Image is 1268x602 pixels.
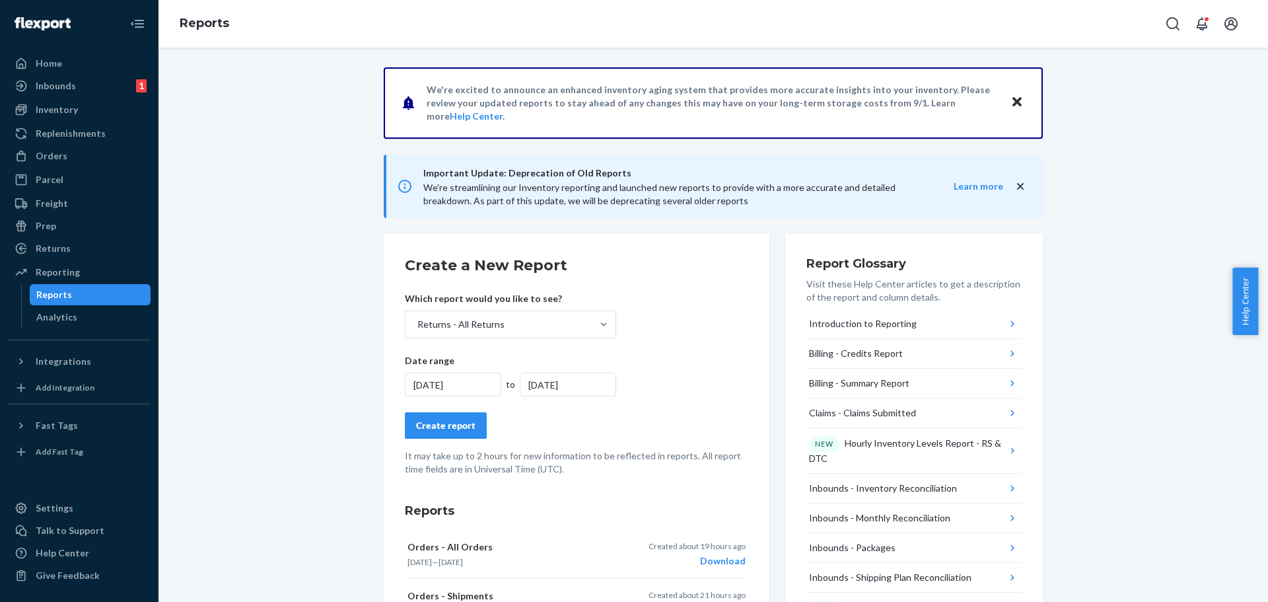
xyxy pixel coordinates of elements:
[405,354,616,367] p: Date range
[809,541,896,554] div: Inbounds - Packages
[8,215,151,237] a: Prep
[405,449,748,476] p: It may take up to 2 hours for new information to be reflected in reports. All report time fields ...
[806,278,1022,304] p: Visit these Help Center articles to get a description of the report and column details.
[416,419,475,432] div: Create report
[423,165,927,181] span: Important Update: Deprecation of Old Reports
[649,541,746,552] p: Created about 19 hours ago
[8,441,151,463] a: Add Fast Tag
[36,242,71,255] div: Returns
[806,255,1022,272] h3: Report Glossary
[36,355,91,368] div: Integrations
[36,382,94,393] div: Add Integration
[36,446,83,457] div: Add Fast Tag
[8,262,151,283] a: Reporting
[806,563,1022,593] button: Inbounds - Shipping Plan Reconciliation
[649,589,746,601] p: Created about 21 hours ago
[927,180,1003,193] button: Learn more
[36,79,76,93] div: Inbounds
[8,498,151,519] a: Settings
[36,419,78,432] div: Fast Tags
[806,398,1022,428] button: Claims - Claims Submitted
[8,565,151,586] button: Give Feedback
[806,504,1022,533] button: Inbounds - Monthly Reconciliation
[8,123,151,144] a: Replenishments
[407,556,631,568] p: —
[806,533,1022,563] button: Inbounds - Packages
[36,546,89,560] div: Help Center
[36,311,77,324] div: Analytics
[806,309,1022,339] button: Introduction to Reporting
[407,557,432,567] time: [DATE]
[1218,11,1244,37] button: Open account menu
[427,83,998,123] p: We're excited to announce an enhanced inventory aging system that provides more accurate insights...
[405,412,487,439] button: Create report
[36,266,80,279] div: Reporting
[405,530,748,579] button: Orders - All Orders[DATE]—[DATE]Created about 19 hours agoDownload
[806,369,1022,398] button: Billing - Summary Report
[124,11,151,37] button: Close Navigation
[36,173,63,186] div: Parcel
[815,439,833,449] p: NEW
[806,474,1022,504] button: Inbounds - Inventory Reconciliation
[8,75,151,96] a: Inbounds1
[1014,180,1027,194] button: close
[809,317,917,330] div: Introduction to Reporting
[8,99,151,120] a: Inventory
[809,571,971,584] div: Inbounds - Shipping Plan Reconciliation
[30,284,151,305] a: Reports
[30,307,151,328] a: Analytics
[8,193,151,214] a: Freight
[36,569,100,582] div: Give Feedback
[36,219,56,233] div: Prep
[36,288,72,301] div: Reports
[809,406,916,420] div: Claims - Claims Submitted
[405,292,616,305] p: Which report would you like to see?
[8,145,151,167] a: Orders
[36,103,78,116] div: Inventory
[8,415,151,436] button: Fast Tags
[180,16,229,30] a: Reports
[809,482,957,495] div: Inbounds - Inventory Reconciliation
[1008,93,1026,112] button: Close
[36,57,62,70] div: Home
[8,543,151,564] a: Help Center
[806,339,1022,369] button: Billing - Credits Report
[36,197,68,210] div: Freight
[8,520,151,541] a: Talk to Support
[1189,11,1215,37] button: Open notifications
[8,351,151,372] button: Integrations
[501,378,520,391] div: to
[439,557,463,567] time: [DATE]
[405,373,501,396] div: [DATE]
[1160,11,1186,37] button: Open Search Box
[809,377,909,390] div: Billing - Summary Report
[169,5,240,43] ol: breadcrumbs
[36,149,67,163] div: Orders
[405,502,748,519] h3: Reports
[407,541,631,554] p: Orders - All Orders
[8,169,151,190] a: Parcel
[36,524,104,537] div: Talk to Support
[520,373,616,396] div: [DATE]
[809,511,950,525] div: Inbounds - Monthly Reconciliation
[450,110,503,122] a: Help Center
[649,554,746,568] div: Download
[15,17,71,30] img: Flexport logo
[423,182,896,206] span: We're streamlining our Inventory reporting and launched new reports to provide with a more accura...
[1232,268,1258,335] button: Help Center
[809,436,1006,465] div: Hourly Inventory Levels Report - RS & DTC
[36,127,106,140] div: Replenishments
[417,318,505,331] div: Returns - All Returns
[36,502,73,515] div: Settings
[136,79,147,93] div: 1
[8,377,151,398] a: Add Integration
[809,347,903,360] div: Billing - Credits Report
[8,238,151,259] a: Returns
[405,255,748,276] h2: Create a New Report
[8,53,151,74] a: Home
[806,428,1022,474] button: NEWHourly Inventory Levels Report - RS & DTC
